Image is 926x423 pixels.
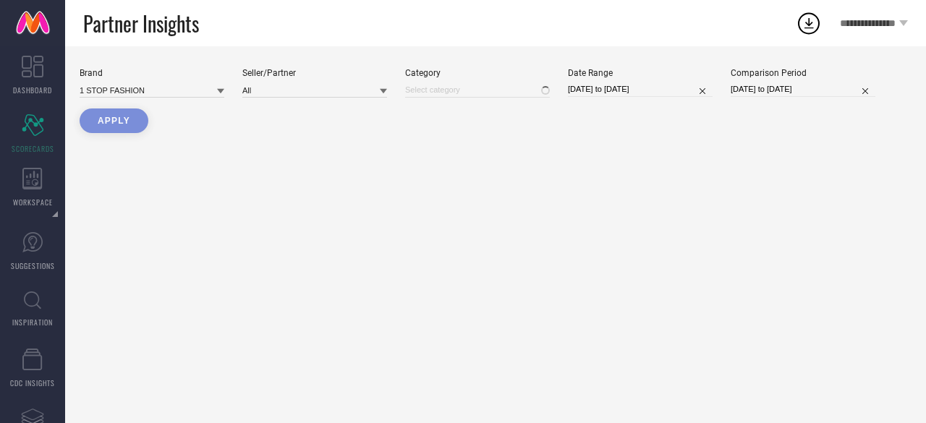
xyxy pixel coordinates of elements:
[12,143,54,154] span: SCORECARDS
[80,68,224,78] div: Brand
[796,10,822,36] div: Open download list
[12,317,53,328] span: INSPIRATION
[568,82,713,97] input: Select date range
[242,68,387,78] div: Seller/Partner
[731,82,875,97] input: Select comparison period
[568,68,713,78] div: Date Range
[13,85,52,95] span: DASHBOARD
[405,68,550,78] div: Category
[10,377,55,388] span: CDC INSIGHTS
[731,68,875,78] div: Comparison Period
[83,9,199,38] span: Partner Insights
[11,260,55,271] span: SUGGESTIONS
[13,197,53,208] span: WORKSPACE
